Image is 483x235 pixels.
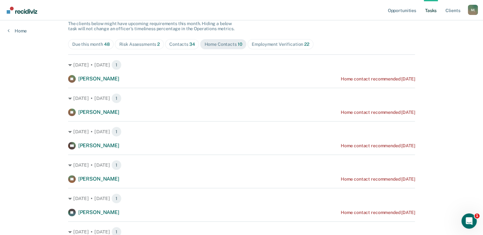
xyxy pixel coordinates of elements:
[341,110,415,115] div: Home contact recommended [DATE]
[78,142,119,149] span: [PERSON_NAME]
[111,93,122,103] span: 1
[7,7,37,14] img: Recidiviz
[157,42,160,47] span: 2
[341,76,415,82] div: Home contact recommended [DATE]
[111,160,122,170] span: 1
[68,160,415,170] div: [DATE] • [DATE] 1
[468,5,478,15] div: M (
[341,143,415,149] div: Home contact recommended [DATE]
[252,42,309,47] div: Employment Verification
[189,42,195,47] span: 34
[68,60,415,70] div: [DATE] • [DATE] 1
[169,42,195,47] div: Contacts
[474,213,479,218] span: 1
[204,42,242,47] div: Home Contacts
[111,193,122,204] span: 1
[68,93,415,103] div: [DATE] • [DATE] 1
[111,60,122,70] span: 1
[8,28,27,34] a: Home
[68,21,234,31] span: The clients below might have upcoming requirements this month. Hiding a below task will not chang...
[72,42,110,47] div: Due this month
[304,42,309,47] span: 22
[104,42,110,47] span: 48
[111,127,122,137] span: 1
[468,5,478,15] button: Profile dropdown button
[78,76,119,82] span: [PERSON_NAME]
[119,42,160,47] div: Risk Assessments
[237,42,242,47] span: 10
[78,176,119,182] span: [PERSON_NAME]
[341,176,415,182] div: Home contact recommended [DATE]
[68,127,415,137] div: [DATE] • [DATE] 1
[78,209,119,215] span: [PERSON_NAME]
[461,213,477,229] iframe: Intercom live chat
[78,109,119,115] span: [PERSON_NAME]
[341,210,415,215] div: Home contact recommended [DATE]
[68,193,415,204] div: [DATE] • [DATE] 1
